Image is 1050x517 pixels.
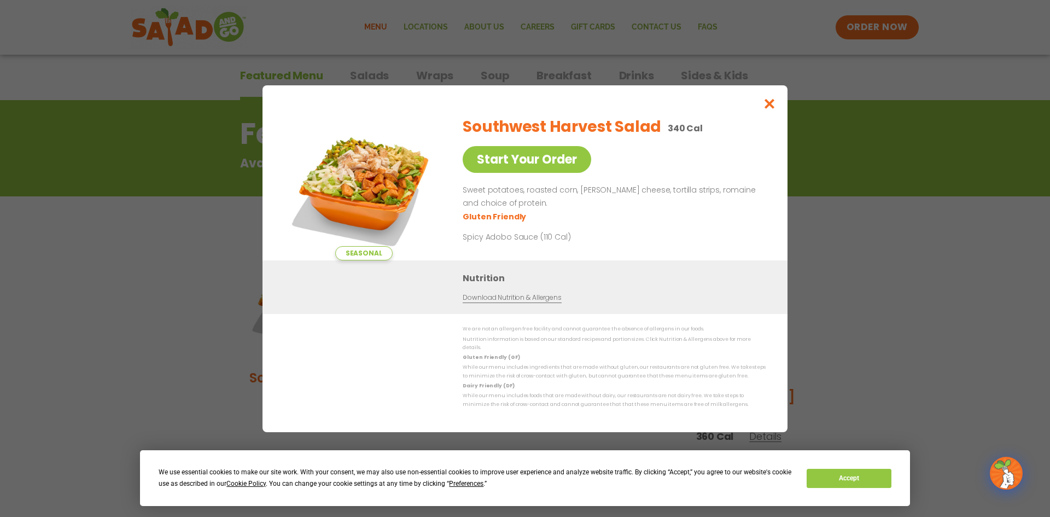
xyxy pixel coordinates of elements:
p: Sweet potatoes, roasted corn, [PERSON_NAME] cheese, tortilla strips, romaine and choice of protein. [463,184,761,210]
p: Spicy Adobo Sauce (110 Cal) [463,231,665,242]
button: Close modal [752,85,787,122]
span: Seasonal [335,246,393,260]
div: Cookie Consent Prompt [140,450,910,506]
a: Start Your Order [463,146,591,173]
button: Accept [807,469,891,488]
div: We use essential cookies to make our site work. With your consent, we may also use non-essential ... [159,467,794,490]
p: Nutrition information is based on our standard recipes and portion sizes. Click Nutrition & Aller... [463,335,766,352]
span: Cookie Policy [226,480,266,487]
p: While our menu includes ingredients that are made without gluten, our restaurants are not gluten ... [463,363,766,380]
h3: Nutrition [463,271,771,285]
h2: Southwest Harvest Salad [463,115,661,138]
strong: Gluten Friendly (GF) [463,354,520,361]
li: Gluten Friendly [463,211,528,222]
p: We are not an allergen free facility and cannot guarantee the absence of allergens in our foods. [463,325,766,333]
p: 340 Cal [668,121,703,135]
img: wpChatIcon [991,458,1022,489]
p: While our menu includes foods that are made without dairy, our restaurants are not dairy free. We... [463,392,766,409]
img: Featured product photo for Southwest Harvest Salad [287,107,440,260]
a: Download Nutrition & Allergens [463,293,561,303]
span: Preferences [449,480,483,487]
strong: Dairy Friendly (DF) [463,382,514,389]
